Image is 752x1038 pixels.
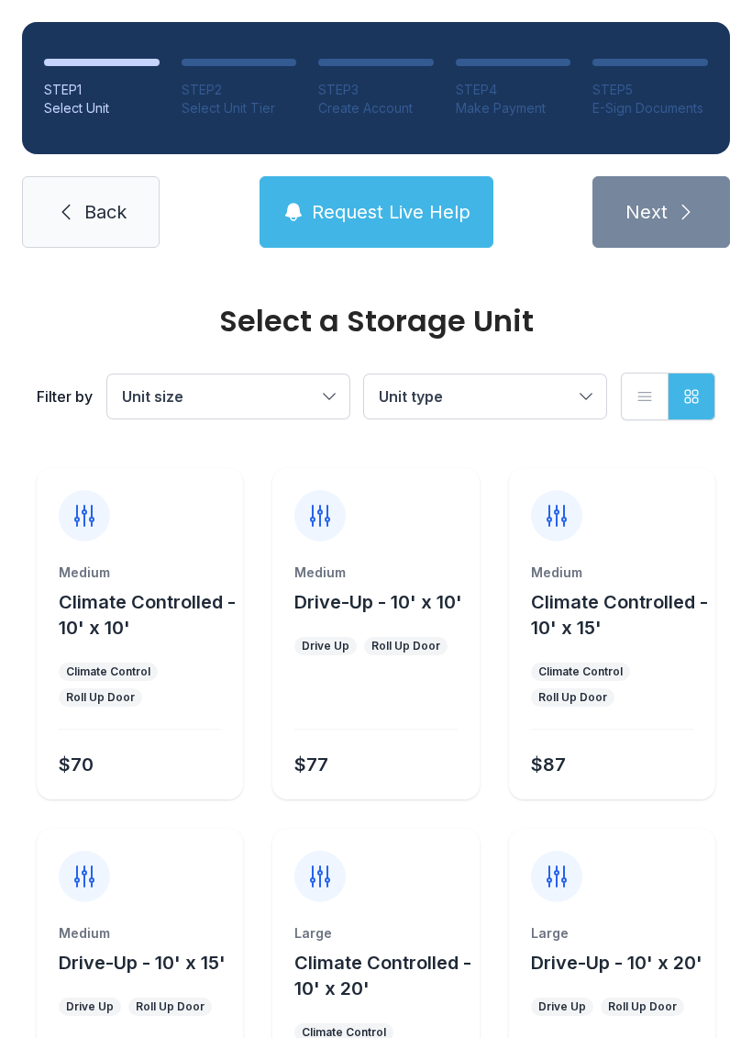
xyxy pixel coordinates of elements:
div: Drive Up [66,999,114,1014]
span: Drive-Up - 10' x 15' [59,952,226,974]
div: Medium [294,564,457,582]
span: Unit type [379,387,443,406]
div: Drive Up [302,639,349,653]
div: $77 [294,752,328,777]
div: Roll Up Door [538,690,607,705]
div: Roll Up Door [608,999,677,1014]
span: Drive-Up - 10' x 10' [294,591,462,613]
div: Roll Up Door [371,639,440,653]
button: Drive-Up - 10' x 20' [531,950,702,976]
span: Request Live Help [312,199,470,225]
div: Large [294,924,457,943]
button: Climate Controlled - 10' x 15' [531,589,708,641]
button: Drive-Up - 10' x 15' [59,950,226,976]
span: Unit size [122,387,183,406]
div: Filter by [37,385,93,407]
span: Back [84,199,127,225]
div: $70 [59,752,94,777]
div: E-Sign Documents [592,99,708,117]
div: Large [531,924,693,943]
div: Medium [531,564,693,582]
div: Select a Storage Unit [37,307,715,336]
span: Climate Controlled - 10' x 20' [294,952,471,999]
div: STEP 5 [592,81,708,99]
div: Roll Up Door [66,690,135,705]
div: Climate Control [538,664,623,679]
div: Make Payment [456,99,571,117]
span: Climate Controlled - 10' x 10' [59,591,236,639]
div: Climate Control [66,664,150,679]
div: Roll Up Door [136,999,205,1014]
button: Unit size [107,374,349,419]
div: STEP 3 [318,81,434,99]
div: Select Unit Tier [182,99,297,117]
div: Create Account [318,99,434,117]
span: Climate Controlled - 10' x 15' [531,591,708,639]
div: Medium [59,924,221,943]
button: Unit type [364,374,606,419]
button: Climate Controlled - 10' x 20' [294,950,471,1001]
div: STEP 2 [182,81,297,99]
div: STEP 4 [456,81,571,99]
button: Climate Controlled - 10' x 10' [59,589,236,641]
div: Medium [59,564,221,582]
div: Drive Up [538,999,586,1014]
div: $87 [531,752,566,777]
button: Drive-Up - 10' x 10' [294,589,462,615]
div: Select Unit [44,99,160,117]
span: Drive-Up - 10' x 20' [531,952,702,974]
span: Next [625,199,668,225]
div: STEP 1 [44,81,160,99]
